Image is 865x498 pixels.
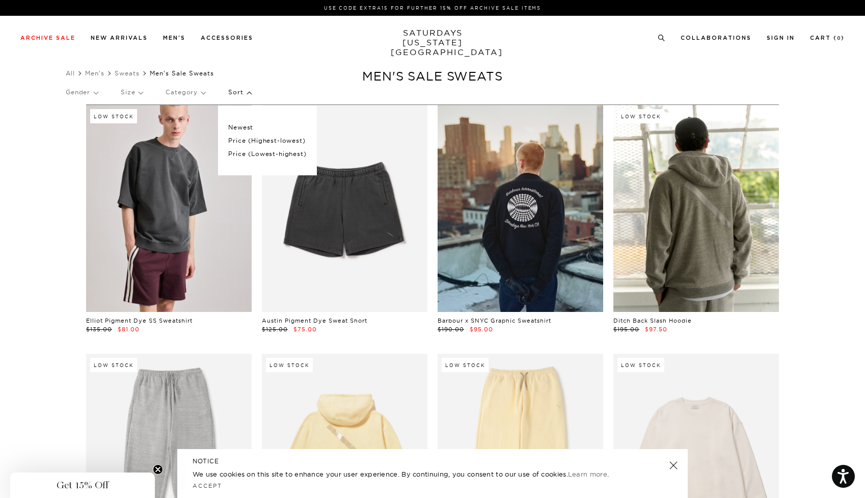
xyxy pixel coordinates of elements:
a: SATURDAYS[US_STATE][GEOGRAPHIC_DATA] [391,28,475,57]
span: $97.50 [645,326,667,333]
span: Get 15% Off [57,479,109,491]
a: Sign In [767,35,795,41]
a: Elliot Pigment Dye SS Sweatshirt [86,317,193,324]
a: Men's [85,69,104,77]
div: Low Stock [266,358,313,372]
p: Gender [66,81,98,104]
h5: NOTICE [193,457,672,466]
div: Low Stock [617,358,664,372]
span: $125.00 [262,326,288,333]
a: Collaborations [681,35,751,41]
p: Category [166,81,205,104]
a: Accessories [201,35,253,41]
a: Cart (0) [810,35,845,41]
a: Learn more [568,470,607,478]
span: $81.00 [118,326,140,333]
div: Get 15% OffClose teaser [10,473,155,498]
span: $190.00 [438,326,464,333]
a: Austin Pigment Dye Sweat Short [262,317,367,324]
p: Price (Highest-lowest) [228,134,306,147]
span: $135.00 [86,326,112,333]
div: Low Stock [442,358,489,372]
p: Price (Lowest-highest) [228,147,306,161]
p: We use cookies on this site to enhance your user experience. By continuing, you consent to our us... [193,469,636,479]
p: Use Code EXTRA15 for Further 15% Off Archive Sale Items [24,4,841,12]
a: Sweats [115,69,140,77]
div: Low Stock [90,358,137,372]
a: Accept [193,482,222,489]
p: Sort [228,81,251,104]
a: Ditch Back Slash Hoodie [613,317,692,324]
small: 0 [837,36,841,41]
span: $75.00 [293,326,317,333]
a: All [66,69,75,77]
button: Close teaser [153,464,163,475]
div: Low Stock [617,109,664,123]
p: Size [121,81,143,104]
div: Low Stock [90,109,137,123]
p: Newest [228,121,306,134]
span: $95.00 [470,326,493,333]
a: Barbour x SNYC Graphic Sweatshirt [438,317,551,324]
span: $195.00 [613,326,639,333]
a: Archive Sale [20,35,75,41]
a: New Arrivals [91,35,148,41]
a: Men's [163,35,185,41]
span: Men's Sale Sweats [150,69,214,77]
